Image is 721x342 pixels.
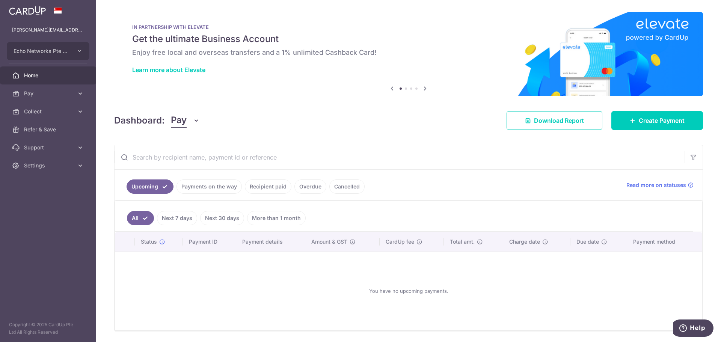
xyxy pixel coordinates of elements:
span: Echo Networks Pte Ltd [14,47,69,55]
span: Due date [576,238,599,246]
span: Refer & Save [24,126,74,133]
p: [PERSON_NAME][EMAIL_ADDRESS][DOMAIN_NAME] [12,26,84,34]
span: Download Report [534,116,584,125]
th: Payment ID [183,232,236,252]
button: Echo Networks Pte Ltd [7,42,89,60]
a: Download Report [507,111,602,130]
span: Pay [171,113,187,128]
a: Create Payment [611,111,703,130]
h6: Enjoy free local and overseas transfers and a 1% unlimited Cashback Card! [132,48,685,57]
img: CardUp [9,6,46,15]
span: CardUp fee [386,238,414,246]
span: Charge date [509,238,540,246]
input: Search by recipient name, payment id or reference [115,145,685,169]
a: Learn more about Elevate [132,66,205,74]
span: Read more on statuses [626,181,686,189]
th: Payment details [236,232,305,252]
img: Renovation banner [114,12,703,96]
a: Overdue [294,179,326,194]
a: Next 7 days [157,211,197,225]
span: Create Payment [639,116,685,125]
h4: Dashboard: [114,114,165,127]
p: IN PARTNERSHIP WITH ELEVATE [132,24,685,30]
a: Read more on statuses [626,181,694,189]
button: Pay [171,113,200,128]
a: Next 30 days [200,211,244,225]
a: Upcoming [127,179,173,194]
span: Status [141,238,157,246]
span: Home [24,72,74,79]
span: Collect [24,108,74,115]
a: More than 1 month [247,211,306,225]
span: Pay [24,90,74,97]
div: You have no upcoming payments. [124,258,693,324]
a: Cancelled [329,179,365,194]
h5: Get the ultimate Business Account [132,33,685,45]
span: Support [24,144,74,151]
th: Payment method [627,232,702,252]
a: Payments on the way [176,179,242,194]
a: All [127,211,154,225]
span: Amount & GST [311,238,347,246]
a: Recipient paid [245,179,291,194]
span: Total amt. [450,238,475,246]
span: Settings [24,162,74,169]
iframe: Opens a widget where you can find more information [673,319,713,338]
